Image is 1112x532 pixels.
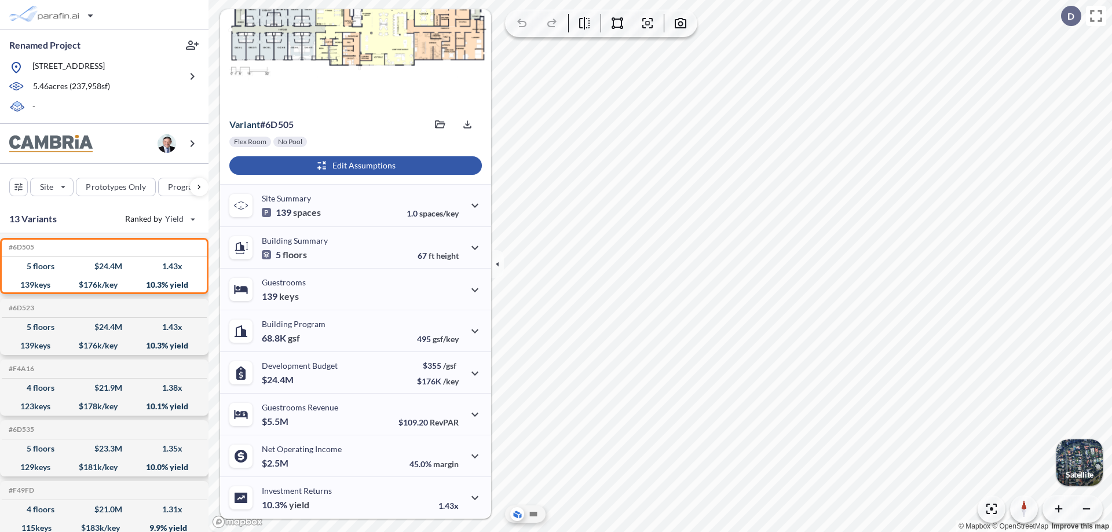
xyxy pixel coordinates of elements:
[417,376,459,386] p: $176K
[418,251,459,261] p: 67
[262,207,321,218] p: 139
[443,376,459,386] span: /key
[86,181,146,193] p: Prototypes Only
[262,193,311,203] p: Site Summary
[262,291,299,302] p: 139
[262,402,338,412] p: Guestrooms Revenue
[433,334,459,344] span: gsf/key
[9,135,93,153] img: BrandImage
[417,334,459,344] p: 495
[116,210,203,228] button: Ranked by Yield
[33,80,110,93] p: 5.46 acres ( 237,958 sf)
[262,499,309,511] p: 10.3%
[407,208,459,218] p: 1.0
[1052,522,1109,530] a: Improve this map
[262,277,306,287] p: Guestrooms
[438,501,459,511] p: 1.43x
[6,486,34,494] h5: Click to copy the code
[262,236,328,245] p: Building Summary
[32,60,105,75] p: [STREET_ADDRESS]
[262,457,290,469] p: $2.5M
[6,365,34,373] h5: Click to copy the code
[76,178,156,196] button: Prototypes Only
[262,319,325,329] p: Building Program
[229,156,482,175] button: Edit Assumptions
[6,243,34,251] h5: Click to copy the code
[32,101,35,114] p: -
[398,417,459,427] p: $109.20
[409,459,459,469] p: 45.0%
[262,416,290,427] p: $5.5M
[229,119,294,130] p: # 6d505
[959,522,990,530] a: Mapbox
[436,251,459,261] span: height
[262,444,342,454] p: Net Operating Income
[1056,439,1103,486] button: Switcher ImageSatellite
[443,361,456,370] span: /gsf
[6,425,34,434] h5: Click to copy the code
[262,249,307,261] p: 5
[165,213,184,225] span: Yield
[212,515,263,529] a: Mapbox homepage
[6,304,34,312] h5: Click to copy the code
[429,251,434,261] span: ft
[279,291,299,302] span: keys
[1056,439,1103,486] img: Switcher Image
[417,361,459,370] p: $355
[262,374,295,386] p: $24.4M
[430,417,459,427] span: RevPAR
[289,499,309,511] span: yield
[158,178,221,196] button: Program
[229,119,260,130] span: Variant
[9,39,81,52] p: Renamed Project
[293,207,321,218] span: spaces
[1066,470,1093,479] p: Satellite
[40,181,53,193] p: Site
[158,134,176,153] img: user logo
[510,507,524,521] button: Aerial View
[9,212,57,226] p: 13 Variants
[278,137,302,146] p: No Pool
[262,486,332,496] p: Investment Returns
[433,459,459,469] span: margin
[168,181,200,193] p: Program
[419,208,459,218] span: spaces/key
[1067,11,1074,21] p: D
[992,522,1048,530] a: OpenStreetMap
[283,249,307,261] span: floors
[30,178,74,196] button: Site
[526,507,540,521] button: Site Plan
[262,332,300,344] p: 68.8K
[288,332,300,344] span: gsf
[262,361,338,370] p: Development Budget
[234,137,266,146] p: Flex Room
